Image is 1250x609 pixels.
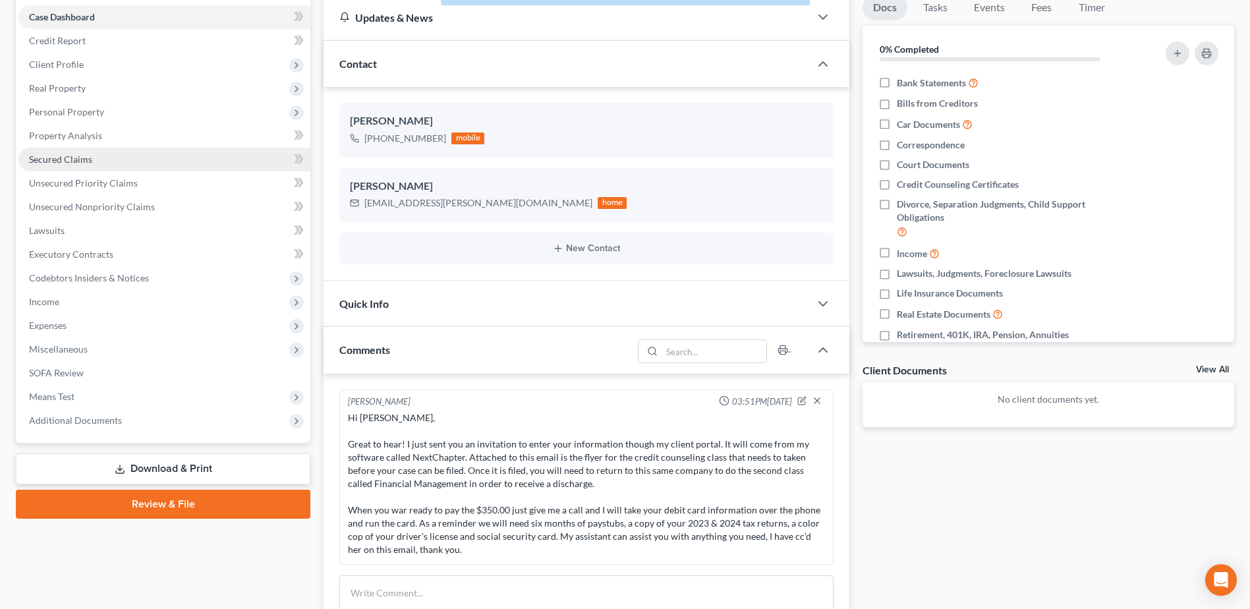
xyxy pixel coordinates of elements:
[1196,365,1229,374] a: View All
[18,148,310,171] a: Secured Claims
[339,343,390,356] span: Comments
[897,308,990,321] span: Real Estate Documents
[29,201,155,212] span: Unsecured Nonpriority Claims
[873,393,1224,406] p: No client documents yet.
[897,118,960,131] span: Car Documents
[897,287,1003,300] span: Life Insurance Documents
[598,197,627,209] div: home
[1205,564,1237,596] div: Open Intercom Messenger
[29,11,95,22] span: Case Dashboard
[662,340,766,362] input: Search...
[29,343,88,355] span: Miscellaneous
[897,198,1130,224] span: Divorce, Separation Judgments, Child Support Obligations
[897,247,927,260] span: Income
[18,171,310,195] a: Unsecured Priority Claims
[29,367,84,378] span: SOFA Review
[29,272,149,283] span: Codebtors Insiders & Notices
[350,243,823,254] button: New Contact
[29,59,84,70] span: Client Profile
[732,395,792,408] span: 03:51PM[DATE]
[16,490,310,519] a: Review & File
[18,29,310,53] a: Credit Report
[350,179,823,194] div: [PERSON_NAME]
[16,453,310,484] a: Download & Print
[897,97,978,110] span: Bills from Creditors
[897,328,1069,341] span: Retirement, 401K, IRA, Pension, Annuities
[880,43,939,55] strong: 0% Completed
[18,5,310,29] a: Case Dashboard
[897,76,966,90] span: Bank Statements
[29,296,59,307] span: Income
[364,132,446,145] div: [PHONE_NUMBER]
[18,243,310,266] a: Executory Contracts
[364,196,592,210] div: [EMAIL_ADDRESS][PERSON_NAME][DOMAIN_NAME]
[18,124,310,148] a: Property Analysis
[29,106,104,117] span: Personal Property
[18,219,310,243] a: Lawsuits
[29,177,138,188] span: Unsecured Priority Claims
[451,132,484,144] div: mobile
[897,138,965,152] span: Correspondence
[29,35,86,46] span: Credit Report
[29,154,92,165] span: Secured Claims
[339,297,389,310] span: Quick Info
[29,248,113,260] span: Executory Contracts
[339,11,794,24] div: Updates & News
[350,113,823,129] div: [PERSON_NAME]
[897,178,1019,191] span: Credit Counseling Certificates
[348,395,411,409] div: [PERSON_NAME]
[339,57,377,70] span: Contact
[29,415,122,426] span: Additional Documents
[897,158,969,171] span: Court Documents
[29,82,86,94] span: Real Property
[29,130,102,141] span: Property Analysis
[897,267,1071,280] span: Lawsuits, Judgments, Foreclosure Lawsuits
[863,363,947,377] div: Client Documents
[18,361,310,385] a: SOFA Review
[29,391,74,402] span: Means Test
[348,411,825,556] div: Hi [PERSON_NAME], Great to hear! I just sent you an invitation to enter your information though m...
[18,195,310,219] a: Unsecured Nonpriority Claims
[29,225,65,236] span: Lawsuits
[29,320,67,331] span: Expenses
